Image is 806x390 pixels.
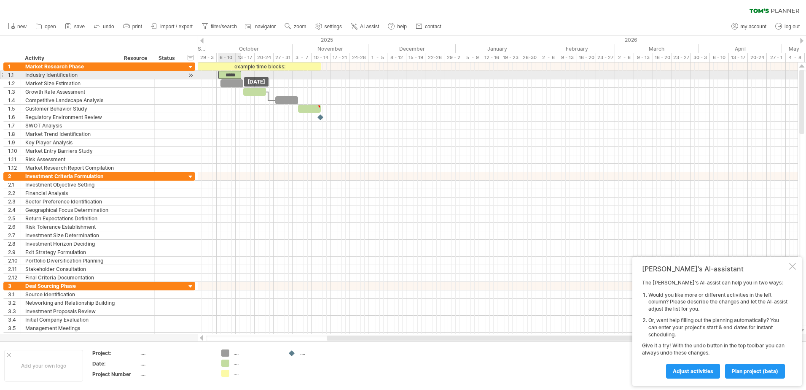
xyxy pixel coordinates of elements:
div: December 2025 [368,44,456,53]
div: January 2026 [456,44,539,53]
div: Project Number [92,371,139,378]
div: scroll to activity [187,71,195,80]
span: help [397,24,407,30]
li: Would you like more or different activities in the left column? Please describe the changes and l... [648,292,787,313]
div: 13 - 17 [236,53,255,62]
a: help [386,21,409,32]
div: Investment Horizon Deciding [25,240,116,248]
div: Networking and Relationship Building [25,299,116,307]
div: Investment Proposals Review [25,307,116,315]
div: Market Research Phase [25,62,116,70]
div: 8 - 12 [387,53,406,62]
div: February 2026 [539,44,615,53]
div: Portfolio Diversification Planning [25,257,116,265]
div: 1.10 [8,147,21,155]
div: 2 [8,172,21,180]
div: .... [234,360,279,367]
div: 2.11 [8,265,21,273]
div: 10 - 14 [312,53,330,62]
div: Investment Objective Setting [25,181,116,189]
div: November 2025 [293,44,368,53]
div: Market Research Report Compilation [25,164,116,172]
span: navigator [255,24,276,30]
div: .... [300,349,346,357]
div: Final Criteria Documentation [25,274,116,282]
a: open [33,21,59,32]
span: Adjust activities [673,368,713,374]
div: Preliminary Financial Analysis [25,333,116,341]
div: example time blocks: [198,62,321,70]
div: 2.1 [8,181,21,189]
div: Exit Strategy Formulation [25,248,116,256]
a: settings [313,21,344,32]
a: Adjust activities [666,364,720,379]
div: March 2026 [615,44,699,53]
div: 2 - 6 [539,53,558,62]
div: .... [140,371,211,378]
div: .... [140,360,211,367]
div: 1.4 [8,96,21,104]
span: save [74,24,85,30]
div: 3 - 7 [293,53,312,62]
div: 1.12 [8,164,21,172]
a: import / export [149,21,195,32]
div: 9 - 13 [634,53,653,62]
div: 2.8 [8,240,21,248]
div: 2 - 6 [615,53,634,62]
div: 1.11 [8,155,21,163]
div: Regulatory Environment Review [25,113,116,121]
div: 4 - 8 [786,53,805,62]
a: filter/search [199,21,239,32]
div: 15 - 19 [406,53,425,62]
div: 1 - 5 [368,53,387,62]
a: new [6,21,29,32]
div: 3.5 [8,324,21,332]
div: 19 - 23 [501,53,520,62]
div: Financial Analysis [25,189,116,197]
span: my account [741,24,766,30]
div: 12 - 16 [482,53,501,62]
div: Industry Identification [25,71,116,79]
div: 24-28 [349,53,368,62]
div: Resource [124,54,150,62]
span: AI assist [360,24,379,30]
span: new [17,24,27,30]
div: Growth Rate Assessment [25,88,116,96]
div: 5 - 9 [463,53,482,62]
div: 17 - 21 [330,53,349,62]
div: 16 - 20 [577,53,596,62]
div: 23 - 27 [672,53,691,62]
span: log out [785,24,800,30]
a: plan project (beta) [725,364,785,379]
div: Deal Sourcing Phase [25,282,116,290]
div: 2.12 [8,274,21,282]
div: 2.2 [8,189,21,197]
span: import / export [160,24,193,30]
div: 2.4 [8,206,21,214]
div: 2.10 [8,257,21,265]
div: Source Identification [25,290,116,298]
div: Date: [92,360,139,367]
div: Market Trend Identification [25,130,116,138]
div: 30 - 3 [691,53,710,62]
div: .... [234,349,279,357]
span: settings [325,24,342,30]
div: SWOT Analysis [25,122,116,130]
div: 3.1 [8,290,21,298]
a: contact [414,21,444,32]
div: 3.6 [8,333,21,341]
li: Or, want help filling out the planning automatically? You can enter your project's start & end da... [648,317,787,338]
a: undo [91,21,117,32]
a: save [63,21,87,32]
div: [DATE] [244,77,269,87]
div: 1.3 [8,88,21,96]
div: 3 [8,282,21,290]
a: print [121,21,145,32]
div: 1.5 [8,105,21,113]
div: Competitive Landscape Analysis [25,96,116,104]
div: 20-24 [748,53,767,62]
div: Management Meetings [25,324,116,332]
span: contact [425,24,441,30]
div: 16 - 20 [653,53,672,62]
div: 9 - 13 [558,53,577,62]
